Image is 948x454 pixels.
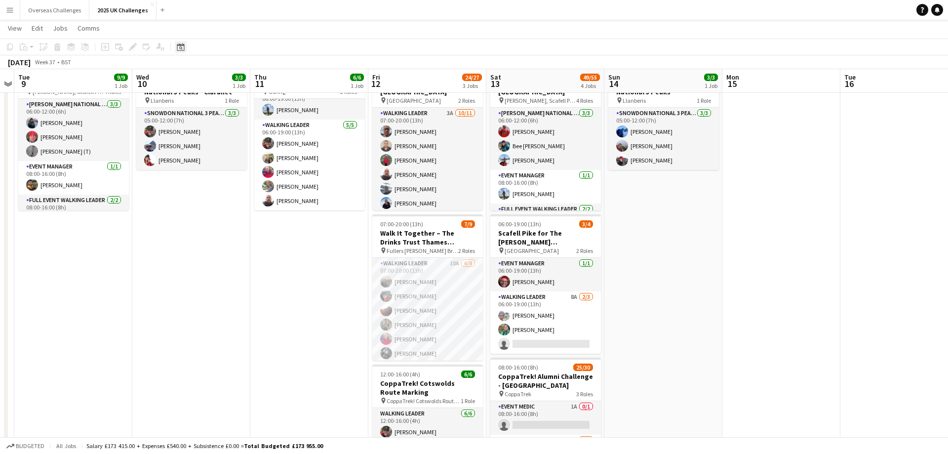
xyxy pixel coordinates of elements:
[461,397,475,405] span: 1 Role
[74,22,104,35] a: Comms
[505,97,576,104] span: [PERSON_NAME], Scafell Pike and Snowdon
[490,291,601,354] app-card-role: Walking Leader8A2/306:00-19:00 (13h)[PERSON_NAME][PERSON_NAME]
[135,78,149,89] span: 10
[458,247,475,254] span: 2 Roles
[372,229,483,247] h3: Walk It Together – The Drinks Trust Thames Footpath Challenge
[136,64,247,170] app-job-card: 05:00-12:00 (7h)3/3Snowdon Local leaders - National 3 Peaks - Claranet Llanberis1 RoleSnowdon Nat...
[462,74,482,81] span: 24/27
[225,97,239,104] span: 1 Role
[254,64,365,210] app-job-card: 06:00-19:00 (13h)6/6Chilterns Challenge Goring2 RolesEvent Manager1/106:00-19:00 (13h)[PERSON_NAM...
[372,73,380,82] span: Fri
[20,0,89,20] button: Overseas Challenges
[254,73,267,82] span: Thu
[254,120,365,210] app-card-role: Walking Leader5/506:00-19:00 (13h)[PERSON_NAME][PERSON_NAME][PERSON_NAME][PERSON_NAME][PERSON_NAME]
[18,161,129,195] app-card-role: Event Manager1/108:00-16:00 (8h)[PERSON_NAME]
[253,78,267,89] span: 11
[28,22,47,35] a: Edit
[461,371,475,378] span: 6/6
[387,97,441,104] span: [GEOGRAPHIC_DATA]
[490,64,601,210] app-job-card: 06:00-00:00 (18h) (Sun)9/9National 3 Peaks - [GEOGRAPHIC_DATA] [PERSON_NAME], Scafell Pike and Sn...
[380,220,423,228] span: 07:00-20:00 (13h)
[387,397,461,405] span: CoppaTrek! Cotswolds Route Marking
[372,108,483,285] app-card-role: Walking Leader3A10/1107:00-20:00 (13h)[PERSON_NAME][PERSON_NAME][PERSON_NAME][PERSON_NAME][PERSON...
[114,74,128,81] span: 9/9
[232,74,246,81] span: 3/3
[726,73,739,82] span: Mon
[244,442,323,450] span: Total Budgeted £173 955.00
[490,73,501,82] span: Sat
[458,97,475,104] span: 2 Roles
[623,97,646,104] span: Llanberis
[372,64,483,210] app-job-card: 07:00-20:00 (13h)11/12NSPCC Proper Trek [GEOGRAPHIC_DATA] [GEOGRAPHIC_DATA]2 RolesWalking Leader3...
[490,108,601,170] app-card-role: [PERSON_NAME] National 3 Peaks Walking Leader3/306:00-12:00 (6h)[PERSON_NAME]Bee [PERSON_NAME][PE...
[17,78,30,89] span: 9
[461,220,475,228] span: 7/9
[505,390,531,398] span: CoppaTrek
[608,108,719,170] app-card-role: Snowdon National 3 Peaks Walking Leader3/305:00-12:00 (7h)[PERSON_NAME][PERSON_NAME][PERSON_NAME]
[18,195,129,243] app-card-role: Full Event Walking Leader2/208:00-16:00 (8h)
[54,442,78,450] span: All jobs
[490,258,601,291] app-card-role: Event Manager1/106:00-19:00 (13h)[PERSON_NAME]
[705,82,717,89] div: 1 Job
[372,214,483,361] app-job-card: 07:00-20:00 (13h)7/9Walk It Together – The Drinks Trust Thames Footpath Challenge Fullers [PERSON...
[380,371,420,378] span: 12:00-16:00 (4h)
[18,99,129,161] app-card-role: [PERSON_NAME] National 3 Peaks Walking Leader3/306:00-12:00 (6h)[PERSON_NAME][PERSON_NAME][PERSON...
[490,229,601,247] h3: Scafell Pike for The [PERSON_NAME] [PERSON_NAME] Trust
[53,24,68,33] span: Jobs
[61,58,71,66] div: BST
[725,78,739,89] span: 15
[4,22,26,35] a: View
[151,97,174,104] span: Llanberis
[844,73,856,82] span: Tue
[33,58,57,66] span: Week 37
[8,57,31,67] div: [DATE]
[372,258,483,392] app-card-role: Walking Leader10A6/807:00-20:00 (13h)[PERSON_NAME][PERSON_NAME][PERSON_NAME][PERSON_NAME][PERSON_...
[18,73,30,82] span: Tue
[463,82,481,89] div: 3 Jobs
[78,24,100,33] span: Comms
[136,108,247,170] app-card-role: Snowdon National 3 Peaks Walking Leader3/305:00-12:00 (7h)[PERSON_NAME][PERSON_NAME][PERSON_NAME]
[576,390,593,398] span: 3 Roles
[490,214,601,354] app-job-card: 06:00-19:00 (13h)3/4Scafell Pike for The [PERSON_NAME] [PERSON_NAME] Trust [GEOGRAPHIC_DATA]2 Rol...
[254,86,365,120] app-card-role: Event Manager1/106:00-19:00 (13h)[PERSON_NAME]
[576,247,593,254] span: 2 Roles
[579,220,593,228] span: 3/4
[505,247,559,254] span: [GEOGRAPHIC_DATA]
[697,97,711,104] span: 1 Role
[580,74,600,81] span: 49/55
[608,73,620,82] span: Sun
[498,220,541,228] span: 06:00-19:00 (13h)
[607,78,620,89] span: 14
[843,78,856,89] span: 16
[351,82,363,89] div: 1 Job
[5,441,46,452] button: Budgeted
[32,24,43,33] span: Edit
[136,73,149,82] span: Wed
[387,247,458,254] span: Fullers [PERSON_NAME] Brewery, [GEOGRAPHIC_DATA]
[18,64,129,210] app-job-card: 06:00-00:00 (18h) (Wed)9/9National 3 Peaks - Claranet [PERSON_NAME], Scafell Pike and Snowdon4 Ro...
[16,443,44,450] span: Budgeted
[489,78,501,89] span: 13
[573,364,593,371] span: 25/30
[233,82,245,89] div: 1 Job
[581,82,599,89] div: 4 Jobs
[8,24,22,33] span: View
[490,170,601,204] app-card-role: Event Manager1/108:00-16:00 (8h)[PERSON_NAME]
[89,0,157,20] button: 2025 UK Challenges
[576,97,593,104] span: 4 Roles
[372,379,483,397] h3: CoppaTrek! Cotswolds Route Marking
[86,442,323,450] div: Salary £173 415.00 + Expenses £540.00 + Subsistence £0.00 =
[490,401,601,435] app-card-role: Event Medic1A0/108:00-16:00 (8h)
[115,82,127,89] div: 1 Job
[704,74,718,81] span: 3/3
[608,64,719,170] app-job-card: 05:00-12:00 (7h)3/3Snowdon Local leaders - National 3 Peaks Llanberis1 RoleSnowdon National 3 Pea...
[490,372,601,390] h3: CoppaTrek! Alumni Challenge - [GEOGRAPHIC_DATA]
